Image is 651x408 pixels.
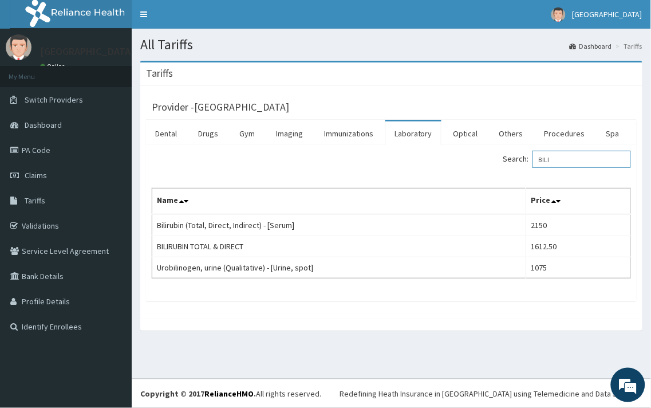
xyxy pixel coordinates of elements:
[140,389,256,399] strong: Copyright © 2017 .
[152,214,526,236] td: Bilirubin (Total, Direct, Indirect) - [Serum]
[573,9,642,19] span: [GEOGRAPHIC_DATA]
[60,64,192,79] div: Chat with us now
[490,121,532,146] a: Others
[152,236,526,257] td: BILIRUBIN TOTAL & DIRECT
[40,46,135,57] p: [GEOGRAPHIC_DATA]
[532,151,631,168] input: Search:
[315,121,382,146] a: Immunizations
[152,257,526,278] td: Urobilinogen, urine (Qualitative) - [Urine, spot]
[152,102,289,112] h3: Provider - [GEOGRAPHIC_DATA]
[526,257,631,278] td: 1075
[25,170,47,181] span: Claims
[267,121,312,146] a: Imaging
[25,95,83,105] span: Switch Providers
[146,121,186,146] a: Dental
[570,41,612,51] a: Dashboard
[613,41,642,51] li: Tariffs
[132,379,651,408] footer: All rights reserved.
[25,120,62,130] span: Dashboard
[551,7,566,22] img: User Image
[40,62,68,70] a: Online
[152,189,526,215] th: Name
[503,151,631,168] label: Search:
[597,121,629,146] a: Spa
[146,68,173,79] h3: Tariffs
[535,121,594,146] a: Procedures
[189,121,227,146] a: Drugs
[25,195,45,206] span: Tariffs
[526,189,631,215] th: Price
[204,389,254,399] a: RelianceHMO
[6,280,218,320] textarea: Type your message and hit 'Enter'
[21,57,46,86] img: d_794563401_company_1708531726252_794563401
[385,121,441,146] a: Laboratory
[6,34,31,60] img: User Image
[444,121,487,146] a: Optical
[526,236,631,257] td: 1612.50
[340,388,642,399] div: Redefining Heath Insurance in [GEOGRAPHIC_DATA] using Telemedicine and Data Science!
[140,37,642,52] h1: All Tariffs
[66,128,158,244] span: We're online!
[188,6,215,33] div: Minimize live chat window
[230,121,264,146] a: Gym
[526,214,631,236] td: 2150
